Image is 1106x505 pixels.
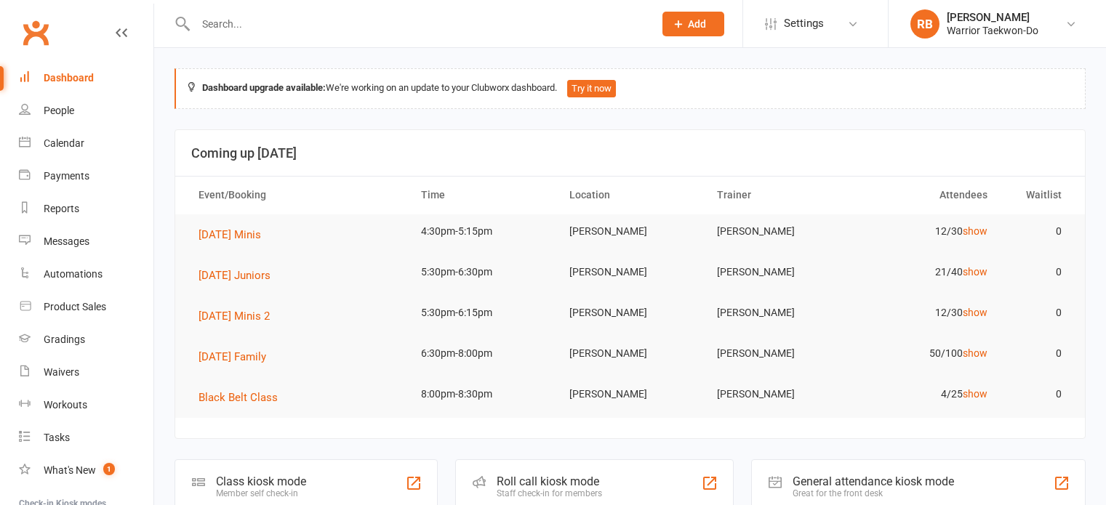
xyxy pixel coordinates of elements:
[963,266,987,278] a: show
[216,488,306,498] div: Member self check-in
[19,356,153,389] a: Waivers
[852,214,1001,249] td: 12/30
[784,7,824,40] span: Settings
[19,94,153,127] a: People
[704,336,852,371] td: [PERSON_NAME]
[793,474,954,488] div: General attendance kiosk mode
[216,474,306,488] div: Class kiosk mode
[408,336,556,371] td: 6:30pm-8:00pm
[556,296,705,330] td: [PERSON_NAME]
[44,235,89,247] div: Messages
[44,334,85,345] div: Gradings
[199,269,271,282] span: [DATE] Juniors
[408,377,556,411] td: 8:00pm-8:30pm
[704,377,852,411] td: [PERSON_NAME]
[44,432,70,443] div: Tasks
[44,72,94,84] div: Dashboard
[185,177,408,214] th: Event/Booking
[44,137,84,149] div: Calendar
[556,214,705,249] td: [PERSON_NAME]
[19,62,153,94] a: Dashboard
[199,389,288,406] button: Black Belt Class
[497,488,602,498] div: Staff check-in for members
[852,177,1001,214] th: Attendees
[199,228,261,241] span: [DATE] Minis
[793,488,954,498] div: Great for the front desk
[191,14,644,34] input: Search...
[19,421,153,454] a: Tasks
[202,82,326,93] strong: Dashboard upgrade available:
[19,127,153,160] a: Calendar
[963,388,987,400] a: show
[1001,377,1075,411] td: 0
[199,310,270,323] span: [DATE] Minis 2
[704,255,852,289] td: [PERSON_NAME]
[175,68,1086,109] div: We're working on an update to your Clubworx dashboard.
[1001,336,1075,371] td: 0
[688,18,706,30] span: Add
[556,255,705,289] td: [PERSON_NAME]
[199,348,276,365] button: [DATE] Family
[947,11,1038,24] div: [PERSON_NAME]
[19,291,153,323] a: Product Sales
[662,12,724,36] button: Add
[191,146,1069,161] h3: Coming up [DATE]
[947,24,1038,37] div: Warrior Taekwon-Do
[497,474,602,488] div: Roll call kiosk mode
[19,323,153,356] a: Gradings
[963,225,987,237] a: show
[44,399,87,411] div: Workouts
[199,267,281,284] button: [DATE] Juniors
[556,377,705,411] td: [PERSON_NAME]
[19,160,153,193] a: Payments
[1001,214,1075,249] td: 0
[556,336,705,371] td: [PERSON_NAME]
[19,193,153,225] a: Reports
[44,268,103,280] div: Automations
[19,389,153,421] a: Workouts
[1001,296,1075,330] td: 0
[1001,177,1075,214] th: Waitlist
[408,177,556,214] th: Time
[852,336,1001,371] td: 50/100
[408,255,556,289] td: 5:30pm-6:30pm
[199,391,278,404] span: Black Belt Class
[1001,255,1075,289] td: 0
[199,307,280,325] button: [DATE] Minis 2
[44,301,106,312] div: Product Sales
[44,366,79,378] div: Waivers
[704,214,852,249] td: [PERSON_NAME]
[408,296,556,330] td: 5:30pm-6:15pm
[852,377,1001,411] td: 4/25
[19,258,153,291] a: Automations
[44,464,96,476] div: What's New
[19,454,153,487] a: What's New1
[19,225,153,258] a: Messages
[556,177,705,214] th: Location
[704,296,852,330] td: [PERSON_NAME]
[44,170,89,182] div: Payments
[704,177,852,214] th: Trainer
[199,226,271,243] button: [DATE] Minis
[963,347,987,359] a: show
[17,15,54,51] a: Clubworx
[852,255,1001,289] td: 21/40
[408,214,556,249] td: 4:30pm-5:15pm
[852,296,1001,330] td: 12/30
[963,307,987,318] a: show
[44,105,74,116] div: People
[103,463,115,475] span: 1
[199,350,266,363] span: [DATE] Family
[44,203,79,214] div: Reports
[910,9,939,39] div: RB
[567,80,616,97] button: Try it now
